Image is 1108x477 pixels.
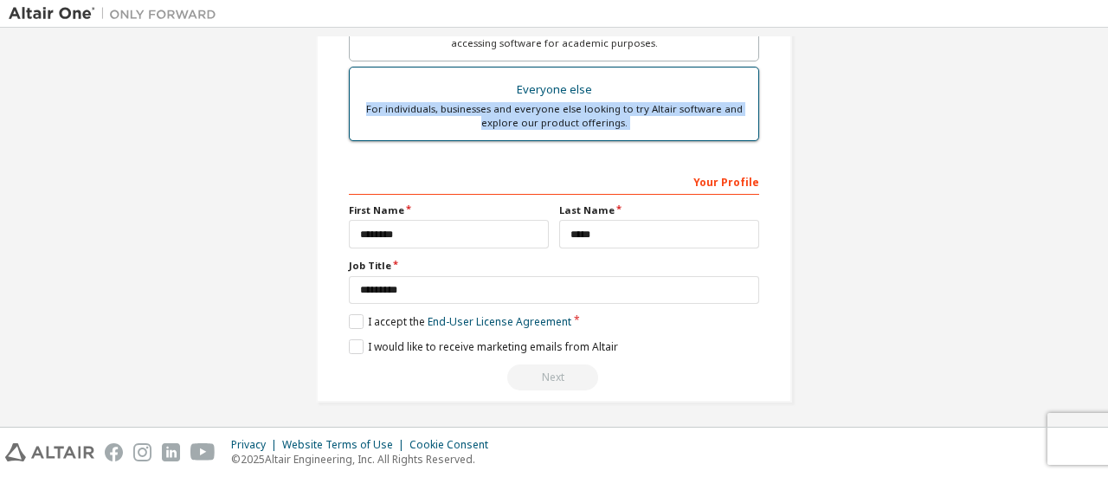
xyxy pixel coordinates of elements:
[360,78,748,102] div: Everyone else
[349,339,618,354] label: I would like to receive marketing emails from Altair
[5,443,94,461] img: altair_logo.svg
[231,438,282,452] div: Privacy
[349,364,759,390] div: Please wait while checking email ...
[349,203,549,217] label: First Name
[409,438,499,452] div: Cookie Consent
[133,443,151,461] img: instagram.svg
[231,452,499,467] p: © 2025 Altair Engineering, Inc. All Rights Reserved.
[9,5,225,23] img: Altair One
[349,167,759,195] div: Your Profile
[349,259,759,273] label: Job Title
[190,443,216,461] img: youtube.svg
[282,438,409,452] div: Website Terms of Use
[559,203,759,217] label: Last Name
[360,102,748,130] div: For individuals, businesses and everyone else looking to try Altair software and explore our prod...
[105,443,123,461] img: facebook.svg
[349,314,571,329] label: I accept the
[360,23,748,50] div: For faculty & administrators of academic institutions administering students and accessing softwa...
[162,443,180,461] img: linkedin.svg
[428,314,571,329] a: End-User License Agreement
